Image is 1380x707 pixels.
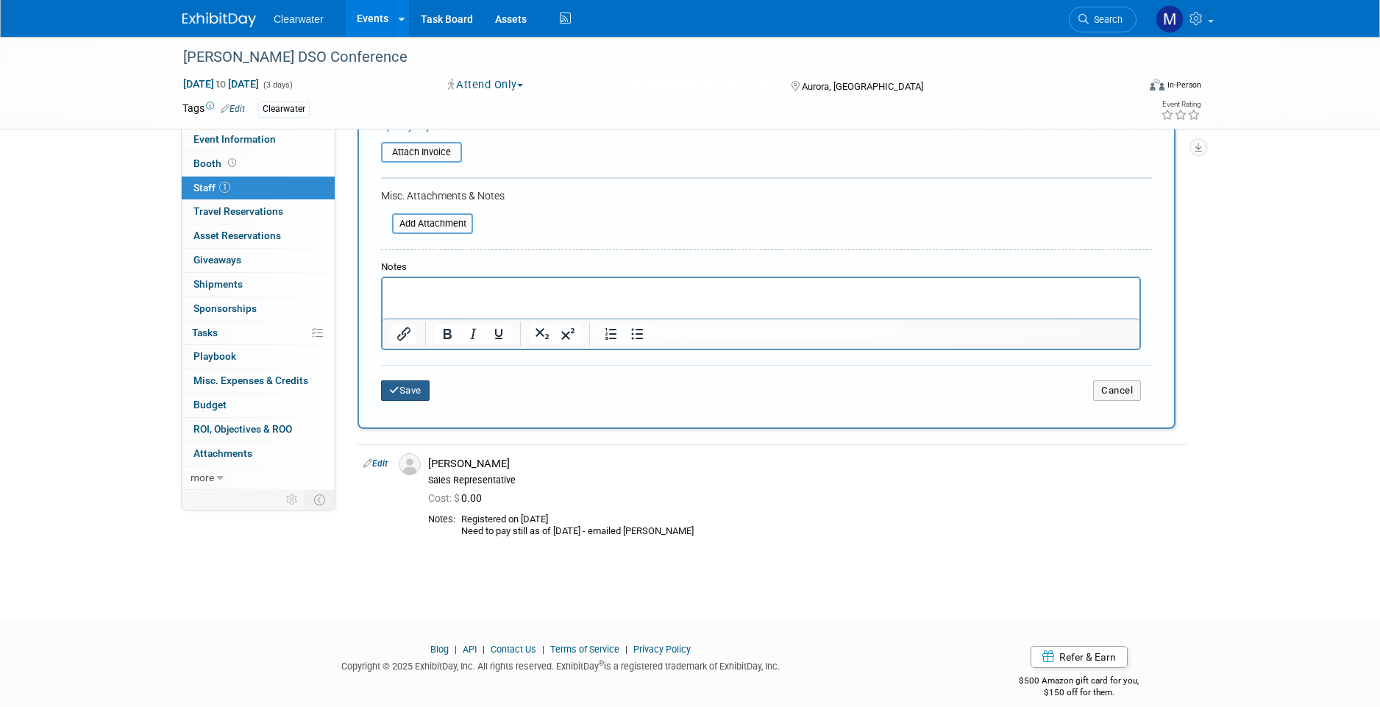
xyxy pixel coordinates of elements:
a: Refer & Earn [1031,646,1128,668]
a: Attachments [182,442,335,466]
span: Cost: $ [428,492,461,504]
img: Associate-Profile-5.png [399,453,421,475]
button: Bold [435,324,460,344]
a: API [463,644,477,655]
span: Shipments [193,278,243,290]
a: Specify Payment Details [381,121,483,132]
div: Registered on [DATE] Need to pay still as of [DATE] - emailed [PERSON_NAME] [461,514,1181,538]
a: Budget [182,394,335,417]
span: Booth [193,157,239,169]
span: Staff [193,182,230,193]
a: Shipments [182,273,335,296]
button: Superscript [555,324,580,344]
a: Asset Reservations [182,224,335,248]
td: Toggle Event Tabs [305,490,335,509]
span: Clearwater [274,13,324,25]
button: Insert/edit link [391,324,416,344]
div: Notes: [428,514,455,525]
td: Personalize Event Tab Strip [280,490,305,509]
div: [PERSON_NAME] DSO Conference [178,44,1114,71]
img: ExhibitDay [182,13,256,27]
span: 0.00 [428,492,488,504]
button: Subscript [530,324,555,344]
span: Search [1089,14,1123,25]
a: Event Information [182,128,335,152]
img: Monica Pastor [1156,5,1184,33]
a: ROI, Objectives & ROO [182,418,335,441]
a: more [182,466,335,490]
button: Underline [486,324,511,344]
div: Event Format [1050,77,1201,99]
span: Giveaways [193,254,241,266]
a: Search [1069,7,1137,32]
iframe: Rich Text Area [383,278,1139,319]
button: Attend Only [443,77,529,93]
img: Format-Inperson.png [1150,79,1164,90]
div: [PERSON_NAME] [428,457,1181,471]
span: Tasks [192,327,218,338]
button: Italic [460,324,486,344]
a: Edit [221,104,245,114]
div: In-Person [1167,79,1201,90]
span: | [622,644,631,655]
div: Misc. Attachments & Notes [381,188,1152,203]
span: 1 [219,182,230,193]
div: Event Rating [1161,101,1201,108]
a: Travel Reservations [182,200,335,224]
span: (3 days) [262,80,293,90]
a: Giveaways [182,249,335,272]
span: Budget [193,399,227,411]
span: | [479,644,488,655]
div: Sales Representative [428,475,1181,486]
a: Blog [430,644,449,655]
a: Playbook [182,345,335,369]
span: ROI, Objectives & ROO [193,423,292,435]
span: Attachments [193,447,252,459]
div: $150 off for them. [961,686,1198,699]
a: Sponsorships [182,297,335,321]
span: Booth not reserved yet [225,157,239,168]
span: Misc. Expenses & Credits [193,374,308,386]
button: Bullet list [625,324,650,344]
button: Cancel [1093,380,1141,401]
span: | [538,644,548,655]
span: Sponsorships [193,302,257,314]
span: Asset Reservations [193,230,281,241]
button: Numbered list [599,324,624,344]
a: Staff1 [182,177,335,200]
span: Aurora, [GEOGRAPHIC_DATA] [802,81,923,92]
a: Edit [363,458,388,469]
div: $500 Amazon gift card for you, [961,665,1198,699]
span: Event Information [193,133,276,145]
span: [DATE] [DATE] [182,77,260,90]
span: Playbook [193,350,236,362]
a: Booth [182,152,335,176]
div: Clearwater [258,102,310,117]
div: Copyright © 2025 ExhibitDay, Inc. All rights reserved. ExhibitDay is a registered trademark of Ex... [182,656,939,673]
span: to [214,78,228,90]
span: | [451,644,460,655]
button: Save [381,380,430,401]
span: Travel Reservations [193,205,283,217]
a: Contact Us [491,644,536,655]
a: Terms of Service [550,644,619,655]
span: more [191,472,214,483]
a: Misc. Expenses & Credits [182,369,335,393]
a: Tasks [182,321,335,345]
td: Tags [182,101,245,118]
a: Privacy Policy [633,644,691,655]
div: Notes [381,260,1141,274]
sup: ® [599,659,604,667]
